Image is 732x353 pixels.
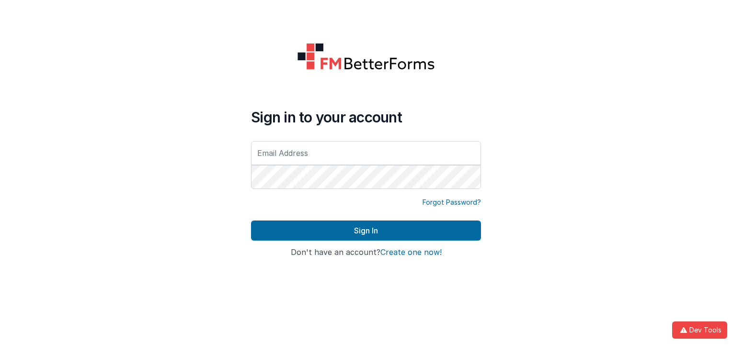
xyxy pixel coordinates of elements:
h4: Sign in to your account [251,109,481,126]
h4: Don't have an account? [251,248,481,257]
button: Sign In [251,221,481,241]
input: Email Address [251,141,481,165]
button: Dev Tools [672,321,727,339]
a: Forgot Password? [423,198,481,207]
button: Create one now! [380,248,442,257]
